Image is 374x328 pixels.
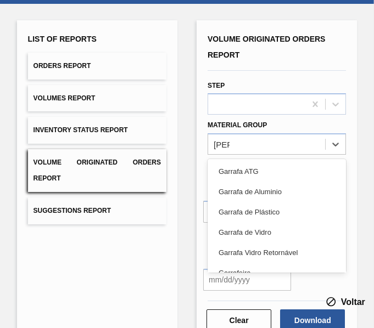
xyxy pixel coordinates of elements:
span: Orders Report [34,62,91,70]
span: Volumes Report [34,94,96,102]
button: Volume Originated Orders Report [28,149,166,192]
span: Suggestions Report [34,207,111,214]
button: Orders Report [28,53,166,80]
span: Volume Originated Orders Report [34,159,161,182]
button: Inventory Status Report [28,117,166,144]
div: Garrafa ATG [208,161,346,182]
input: mm/dd/yyyy [203,269,291,291]
div: Garrafa de Vidro [208,222,346,242]
span: Inventory Status Report [34,126,128,134]
label: Material Group [208,121,267,129]
button: Suggestions Report [28,197,166,224]
div: Garrafa de Aluminio [208,182,346,202]
div: Garrafa Vidro Retornável [208,242,346,263]
div: Garrafeira [208,263,346,283]
label: Step [208,82,225,89]
input: mm/dd/yyyy [203,201,291,223]
button: Volumes Report [28,85,166,112]
span: List of Reports [28,35,97,43]
span: Volume Originated Orders Report [208,35,325,59]
div: Garrafa de Plástico [208,202,346,222]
